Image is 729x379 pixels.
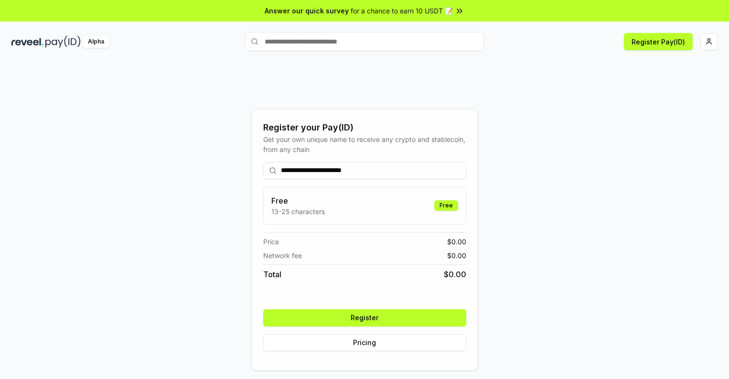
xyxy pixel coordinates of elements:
[45,36,81,48] img: pay_id
[263,309,466,326] button: Register
[444,269,466,280] span: $ 0.00
[263,334,466,351] button: Pricing
[263,269,281,280] span: Total
[263,250,302,260] span: Network fee
[351,6,453,16] span: for a chance to earn 10 USDT 📝
[447,237,466,247] span: $ 0.00
[271,206,325,217] p: 13-25 characters
[447,250,466,260] span: $ 0.00
[271,195,325,206] h3: Free
[263,237,279,247] span: Price
[265,6,349,16] span: Answer our quick survey
[11,36,43,48] img: reveel_dark
[263,134,466,154] div: Get your own unique name to receive any crypto and stablecoin, from any chain
[624,33,693,50] button: Register Pay(ID)
[434,200,458,211] div: Free
[83,36,109,48] div: Alpha
[263,121,466,134] div: Register your Pay(ID)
